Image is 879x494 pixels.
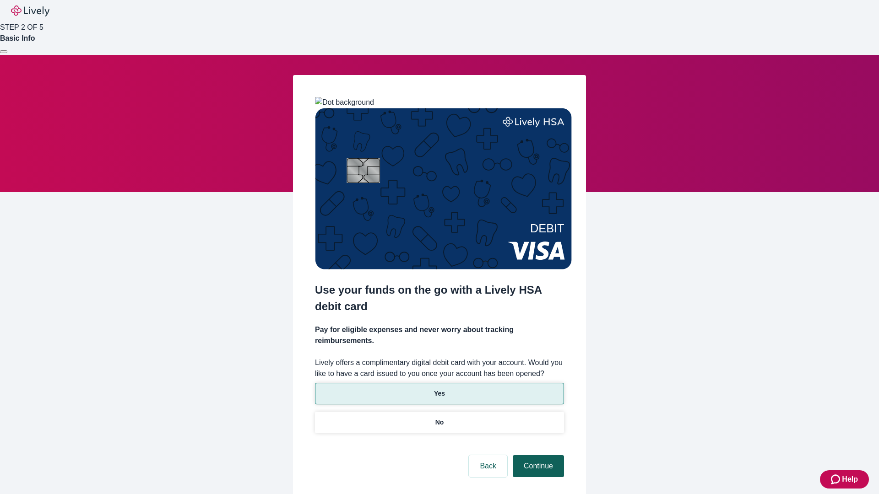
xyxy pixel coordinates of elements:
[842,474,858,485] span: Help
[831,474,842,485] svg: Zendesk support icon
[315,282,564,315] h2: Use your funds on the go with a Lively HSA debit card
[11,5,49,16] img: Lively
[315,108,572,269] img: Debit card
[513,455,564,477] button: Continue
[315,383,564,404] button: Yes
[435,418,444,427] p: No
[315,97,374,108] img: Dot background
[315,357,564,379] label: Lively offers a complimentary digital debit card with your account. Would you like to have a card...
[315,412,564,433] button: No
[315,324,564,346] h4: Pay for eligible expenses and never worry about tracking reimbursements.
[820,470,869,489] button: Zendesk support iconHelp
[469,455,507,477] button: Back
[434,389,445,398] p: Yes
